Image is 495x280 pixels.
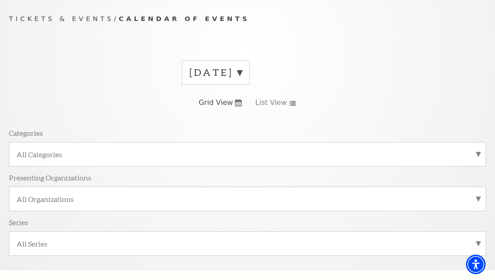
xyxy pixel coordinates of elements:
[9,13,486,25] p: /
[9,217,28,227] p: Series
[466,255,486,274] div: Accessibility Menu
[17,150,478,159] label: All Categories
[255,98,287,108] span: List View
[9,173,91,182] p: Presenting Organizations
[119,15,250,22] span: Calendar of Events
[17,194,478,204] label: All Organizations
[199,98,233,108] span: Grid View
[189,66,242,79] label: [DATE]
[17,239,478,248] label: All Series
[9,128,43,138] p: Categories
[9,15,114,22] span: Tickets & Events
